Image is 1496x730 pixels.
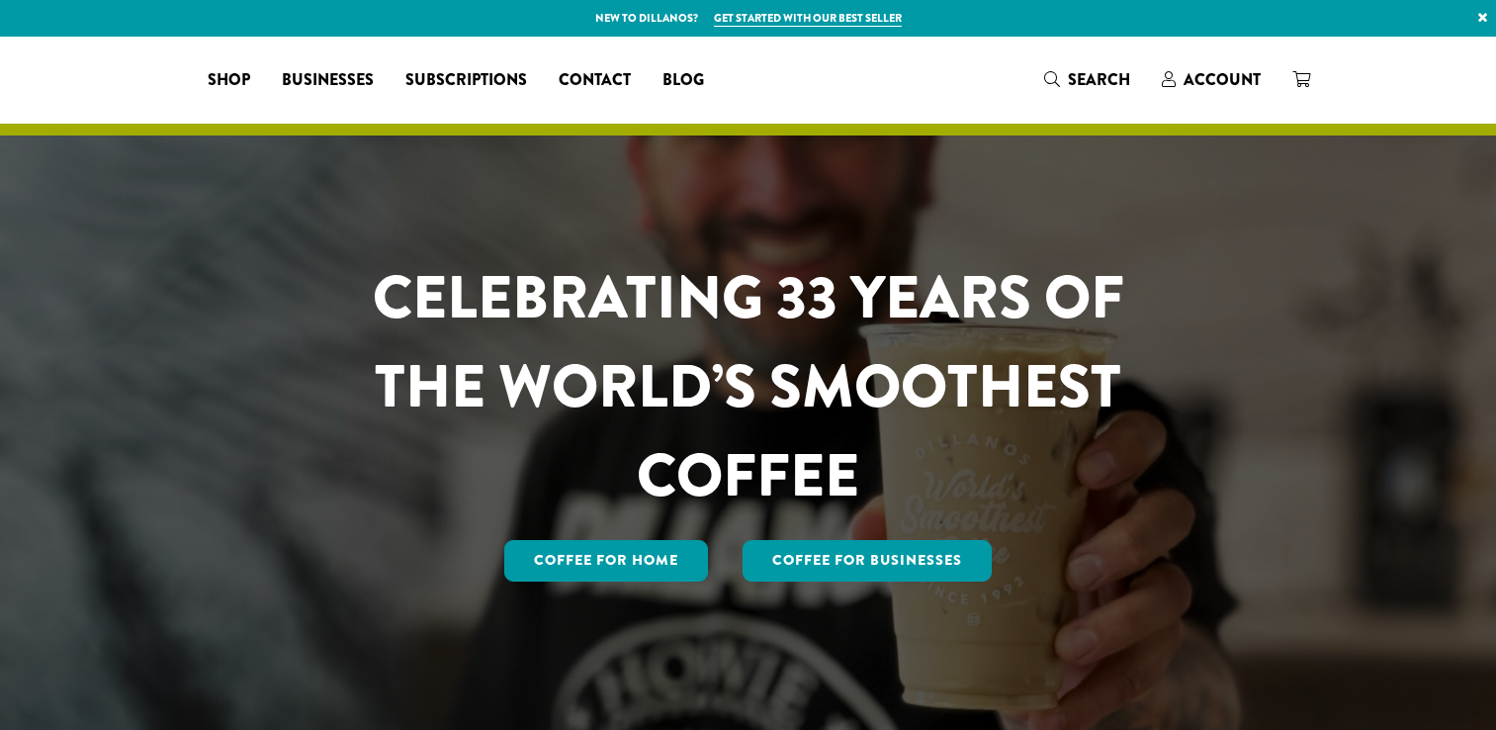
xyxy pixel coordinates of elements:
a: Coffee For Businesses [743,540,992,582]
a: Coffee for Home [504,540,708,582]
span: Subscriptions [405,68,527,93]
a: Get started with our best seller [714,10,902,27]
span: Search [1068,68,1130,91]
a: Search [1028,63,1146,96]
span: Shop [208,68,250,93]
span: Blog [662,68,704,93]
h1: CELEBRATING 33 YEARS OF THE WORLD’S SMOOTHEST COFFEE [314,253,1183,520]
a: Shop [192,64,266,96]
span: Businesses [282,68,374,93]
span: Contact [559,68,631,93]
span: Account [1184,68,1261,91]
